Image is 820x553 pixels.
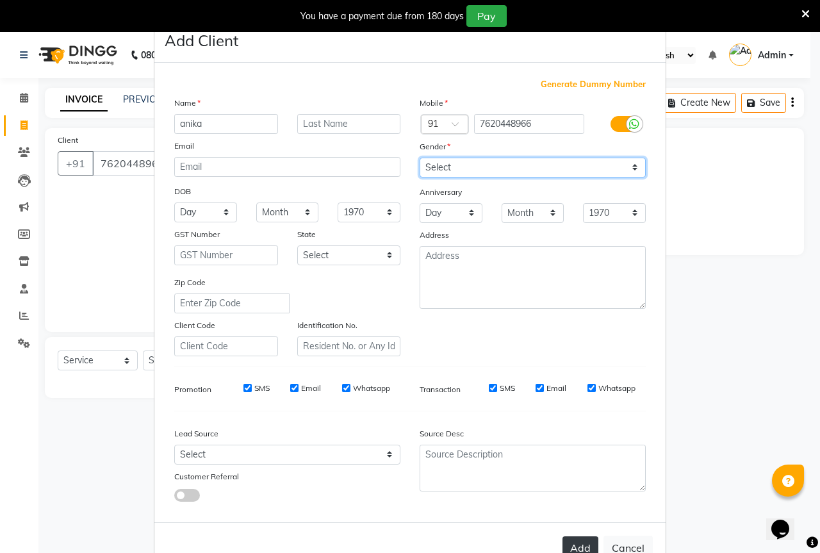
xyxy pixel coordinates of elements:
span: Generate Dummy Number [541,78,646,91]
label: SMS [254,383,270,394]
button: Pay [466,5,507,27]
label: Client Code [174,320,215,331]
label: Whatsapp [598,383,635,394]
label: Promotion [174,384,211,395]
label: Email [546,383,566,394]
input: Enter Zip Code [174,293,290,313]
input: Mobile [474,114,585,134]
label: Name [174,97,201,109]
label: Whatsapp [353,383,390,394]
label: Identification No. [297,320,357,331]
label: Email [174,140,194,152]
input: First Name [174,114,278,134]
label: Transaction [420,384,461,395]
label: Lead Source [174,428,218,440]
label: Zip Code [174,277,206,288]
input: Last Name [297,114,401,134]
input: GST Number [174,245,278,265]
div: You have a payment due from 180 days [300,10,464,23]
h4: Add Client [165,29,238,52]
input: Client Code [174,336,278,356]
label: Mobile [420,97,448,109]
label: Customer Referral [174,471,239,483]
label: Gender [420,141,450,153]
label: Address [420,229,449,241]
input: Email [174,157,400,177]
label: DOB [174,186,191,197]
label: Source Desc [420,428,464,440]
label: Email [301,383,321,394]
input: Resident No. or Any Id [297,336,401,356]
label: State [297,229,316,240]
label: Anniversary [420,186,462,198]
label: GST Number [174,229,220,240]
label: SMS [500,383,515,394]
iframe: chat widget [766,502,807,540]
